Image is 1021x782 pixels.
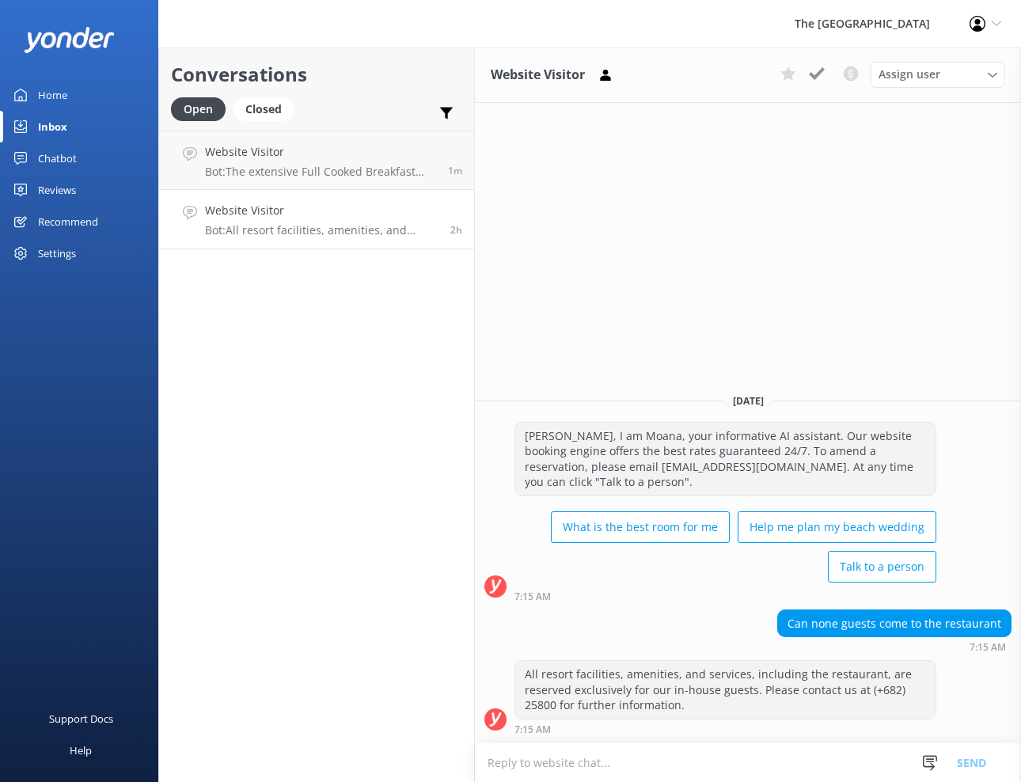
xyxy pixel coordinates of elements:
[24,27,115,53] img: yonder-white-logo.png
[38,237,76,269] div: Settings
[970,643,1006,652] strong: 7:15 AM
[777,641,1012,652] div: Oct 02 2025 09:15am (UTC -10:00) Pacific/Honolulu
[205,165,436,179] p: Bot: The extensive Full Cooked Breakfast Buffet Menu includes a wide selection of hot & cold dish...
[450,223,462,237] span: Oct 02 2025 09:15am (UTC -10:00) Pacific/Honolulu
[233,100,302,117] a: Closed
[514,723,936,735] div: Oct 02 2025 09:15am (UTC -10:00) Pacific/Honolulu
[38,79,67,111] div: Home
[49,703,113,735] div: Support Docs
[171,100,233,117] a: Open
[514,725,551,735] strong: 7:15 AM
[551,511,730,543] button: What is the best room for me
[171,59,462,89] h2: Conversations
[778,610,1011,637] div: Can none guests come to the restaurant
[38,206,98,237] div: Recommend
[514,592,551,602] strong: 7:15 AM
[514,590,936,602] div: Oct 02 2025 09:15am (UTC -10:00) Pacific/Honolulu
[159,131,474,190] a: Website VisitorBot:The extensive Full Cooked Breakfast Buffet Menu includes a wide selection of h...
[738,511,936,543] button: Help me plan my beach wedding
[491,65,585,85] h3: Website Visitor
[171,97,226,121] div: Open
[233,97,294,121] div: Closed
[159,190,474,249] a: Website VisitorBot:All resort facilities, amenities, and services, including the restaurant, are ...
[38,174,76,206] div: Reviews
[38,111,67,142] div: Inbox
[205,143,436,161] h4: Website Visitor
[70,735,92,766] div: Help
[828,551,936,583] button: Talk to a person
[879,66,940,83] span: Assign user
[448,164,462,177] span: Oct 02 2025 11:36am (UTC -10:00) Pacific/Honolulu
[205,223,438,237] p: Bot: All resort facilities, amenities, and services, including the restaurant, are reserved exclu...
[515,661,936,719] div: All resort facilities, amenities, and services, including the restaurant, are reserved exclusivel...
[38,142,77,174] div: Chatbot
[205,202,438,219] h4: Website Visitor
[515,423,936,495] div: [PERSON_NAME], I am Moana, your informative AI assistant. Our website booking engine offers the b...
[723,394,773,408] span: [DATE]
[871,62,1005,87] div: Assign User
